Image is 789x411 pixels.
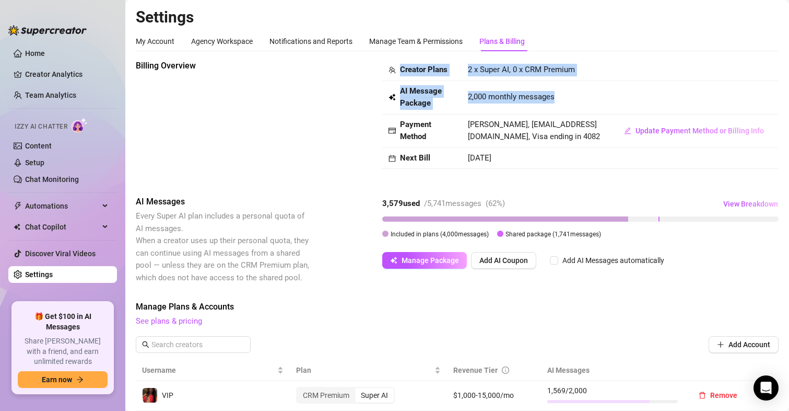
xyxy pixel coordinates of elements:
div: Add AI Messages automatically [562,255,664,266]
span: View Breakdown [723,200,778,208]
th: Username [136,360,290,381]
span: Chat Copilot [25,219,99,235]
a: Settings [25,270,53,279]
strong: 3,579 used [382,199,420,208]
button: Manage Package [382,252,467,269]
span: / 5,741 messages [424,199,481,208]
div: Super AI [355,388,394,403]
span: Plan [296,364,433,376]
span: Username [142,364,275,376]
span: delete [699,392,706,399]
a: See plans & pricing [136,316,202,326]
span: Earn now [42,375,72,384]
span: ( 62 %) [486,199,505,208]
div: Open Intercom Messenger [753,375,779,401]
span: Billing Overview [136,60,311,72]
span: Every Super AI plan includes a personal quota of AI messages. When a creator uses up their person... [136,211,309,282]
img: logo-BBDzfeDw.svg [8,25,87,36]
span: Add Account [728,340,770,349]
span: Included in plans ( 4,000 messages) [391,231,489,238]
span: search [142,341,149,348]
img: AI Chatter [72,118,88,133]
a: Creator Analytics [25,66,109,83]
div: Agency Workspace [191,36,253,47]
a: Discover Viral Videos [25,249,96,258]
div: CRM Premium [297,388,355,403]
th: Plan [290,360,448,381]
th: AI Messages [541,360,684,381]
span: Add AI Coupon [479,256,528,265]
span: Revenue Tier [453,366,498,374]
span: 2 x Super AI, 0 x CRM Premium [468,65,575,74]
button: Add AI Coupon [471,252,536,269]
span: Automations [25,198,99,214]
strong: Payment Method [400,120,431,142]
span: Update Payment Method or Billing Info [635,127,764,135]
strong: AI Message Package [400,86,442,108]
div: Notifications and Reports [269,36,352,47]
div: Manage Team & Permissions [369,36,463,47]
button: Add Account [709,336,779,353]
td: $1,000-15,000/mo [447,381,540,411]
span: info-circle [502,367,509,374]
a: Chat Monitoring [25,175,79,184]
span: [DATE] [468,153,491,163]
span: Remove [710,391,737,399]
span: Share [PERSON_NAME] with a friend, and earn unlimited rewards [18,336,108,367]
strong: Creator Plans [400,65,448,74]
h2: Settings [136,7,779,27]
span: plus [717,341,724,348]
span: arrow-right [76,376,84,383]
span: 🎁 Get $100 in AI Messages [18,312,108,332]
span: VIP [162,391,173,399]
div: segmented control [296,387,395,404]
img: VIP [143,388,157,403]
span: credit-card [388,127,396,134]
a: Home [25,49,45,58]
strong: Next Bill [400,153,430,163]
a: Team Analytics [25,91,76,99]
span: 1,569 / 2,000 [547,385,678,396]
span: Shared package ( 1,741 messages) [505,231,601,238]
span: calendar [388,155,396,162]
span: Manage Package [402,256,459,265]
button: View Breakdown [723,196,779,212]
div: Plans & Billing [479,36,525,47]
span: team [388,66,396,74]
div: My Account [136,36,174,47]
span: AI Messages [136,196,311,208]
span: Izzy AI Chatter [15,122,67,132]
input: Search creators [151,339,236,350]
a: Setup [25,158,44,167]
span: edit [624,127,631,134]
span: thunderbolt [14,202,22,210]
span: [PERSON_NAME], [EMAIL_ADDRESS][DOMAIN_NAME], Visa ending in 4082 [468,120,600,142]
img: Chat Copilot [14,223,20,231]
button: Update Payment Method or Billing Info [616,122,772,139]
button: Remove [690,387,746,404]
button: Earn nowarrow-right [18,371,108,388]
a: Content [25,142,52,150]
span: Manage Plans & Accounts [136,301,779,313]
span: 2,000 monthly messages [468,91,555,104]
